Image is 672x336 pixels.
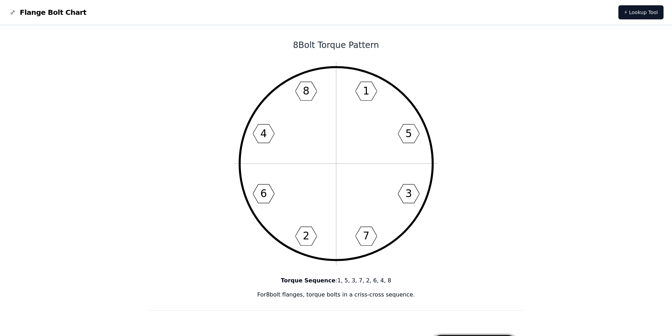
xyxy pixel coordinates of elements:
[303,85,309,97] text: 8
[405,188,412,200] text: 3
[147,291,526,299] p: For 8 bolt flanges, torque bolts in a criss-cross sequence.
[260,128,267,140] text: 4
[8,8,17,17] img: Flange Bolt Chart Logo
[147,276,526,285] p: : 1, 5, 3, 7, 2, 6, 4, 8
[405,128,412,140] text: 5
[260,188,267,200] text: 6
[8,7,86,17] a: Flange Bolt Chart LogoFlange Bolt Chart
[303,230,309,242] text: 2
[281,277,335,284] b: Torque Sequence
[147,39,526,51] h1: 8 Bolt Torque Pattern
[363,85,369,97] text: 1
[363,230,369,242] text: 7
[618,5,664,19] a: ⚡ Lookup Tool
[20,7,86,17] span: Flange Bolt Chart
